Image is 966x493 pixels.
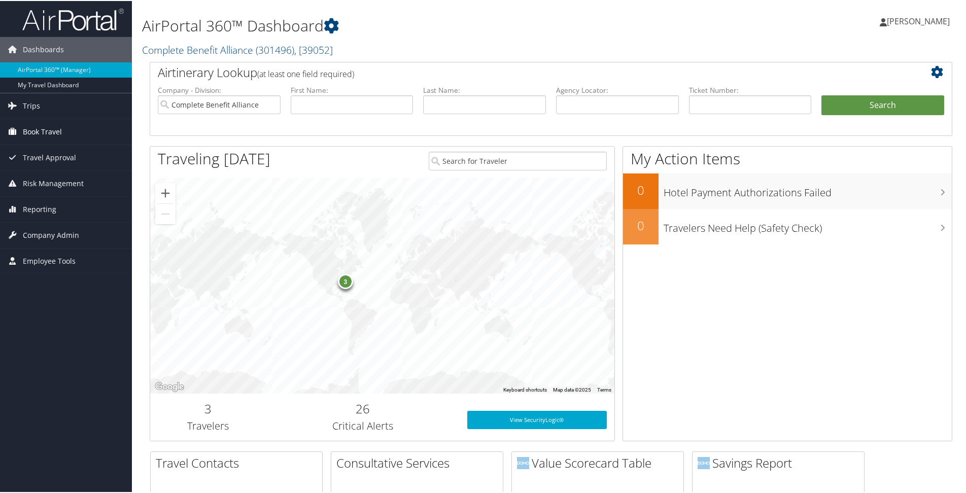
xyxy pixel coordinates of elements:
span: Employee Tools [23,248,76,273]
span: Book Travel [23,118,62,144]
a: Complete Benefit Alliance [142,42,333,56]
span: Company Admin [23,222,79,247]
span: Reporting [23,196,56,221]
button: Keyboard shortcuts [503,385,547,393]
label: Last Name: [423,84,546,94]
h1: Traveling [DATE] [158,147,270,168]
span: Dashboards [23,36,64,61]
button: Zoom out [155,203,176,223]
span: (at least one field required) [257,67,354,79]
h2: Value Scorecard Table [517,453,683,471]
img: domo-logo.png [517,456,529,468]
h1: AirPortal 360™ Dashboard [142,14,687,36]
label: Company - Division: [158,84,281,94]
span: Map data ©2025 [553,386,591,392]
span: [PERSON_NAME] [887,15,950,26]
h2: 26 [274,399,452,416]
span: Trips [23,92,40,118]
h2: 0 [623,216,659,233]
h2: Consultative Services [336,453,503,471]
h2: Airtinerary Lookup [158,63,877,80]
a: 0Hotel Payment Authorizations Failed [623,172,952,208]
a: 0Travelers Need Help (Safety Check) [623,208,952,243]
span: , [ 39052 ] [294,42,333,56]
img: domo-logo.png [698,456,710,468]
input: Search for Traveler [429,151,607,169]
div: 3 [338,273,353,288]
label: First Name: [291,84,413,94]
a: [PERSON_NAME] [880,5,960,36]
h2: 3 [158,399,259,416]
h3: Hotel Payment Authorizations Failed [664,180,952,199]
img: Google [153,379,186,393]
span: Risk Management [23,170,84,195]
a: View SecurityLogic® [467,410,607,428]
h3: Critical Alerts [274,418,452,432]
span: ( 301496 ) [256,42,294,56]
button: Zoom in [155,182,176,202]
label: Agency Locator: [556,84,679,94]
a: Terms (opens in new tab) [597,386,611,392]
button: Search [821,94,944,115]
span: Travel Approval [23,144,76,169]
h2: 0 [623,181,659,198]
h2: Savings Report [698,453,864,471]
a: Open this area in Google Maps (opens a new window) [153,379,186,393]
img: airportal-logo.png [22,7,124,30]
label: Ticket Number: [689,84,812,94]
h3: Travelers Need Help (Safety Check) [664,215,952,234]
h3: Travelers [158,418,259,432]
h1: My Action Items [623,147,952,168]
h2: Travel Contacts [156,453,322,471]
